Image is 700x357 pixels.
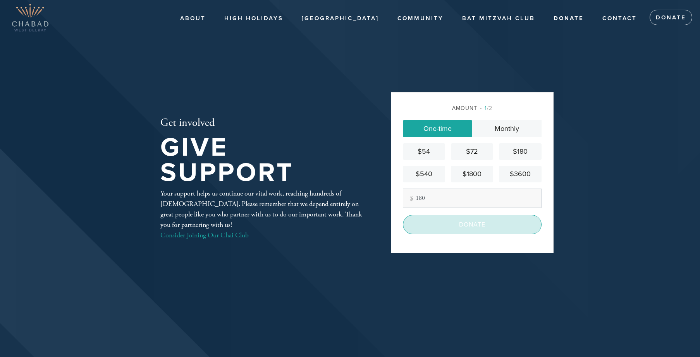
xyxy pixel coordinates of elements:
input: Other amount [403,189,542,208]
a: [GEOGRAPHIC_DATA] [296,11,385,26]
a: $54 [403,143,445,160]
a: High Holidays [218,11,289,26]
img: Copy%20of%20West_Delray_Logo.png [12,4,49,32]
a: $3600 [499,166,541,182]
div: Your support helps us continue our vital work, reaching hundreds of [DEMOGRAPHIC_DATA]. Please re... [160,188,366,240]
a: Bat Mitzvah Club [456,11,541,26]
a: About [174,11,212,26]
a: $180 [499,143,541,160]
h1: Give Support [160,135,366,185]
span: 1 [485,105,487,112]
a: Monthly [472,120,542,137]
div: $180 [502,146,538,157]
span: /2 [480,105,492,112]
a: Consider Joining Our Chai Club [160,231,249,240]
h2: Get involved [160,117,366,130]
a: Community [392,11,449,26]
div: $540 [406,169,442,179]
div: $3600 [502,169,538,179]
a: $1800 [451,166,493,182]
a: One-time [403,120,472,137]
a: $540 [403,166,445,182]
input: Donate [403,215,542,234]
a: Donate [650,10,692,25]
a: $72 [451,143,493,160]
div: $1800 [454,169,490,179]
div: Amount [403,104,542,112]
div: $72 [454,146,490,157]
a: Contact [597,11,643,26]
a: Donate [548,11,590,26]
div: $54 [406,146,442,157]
